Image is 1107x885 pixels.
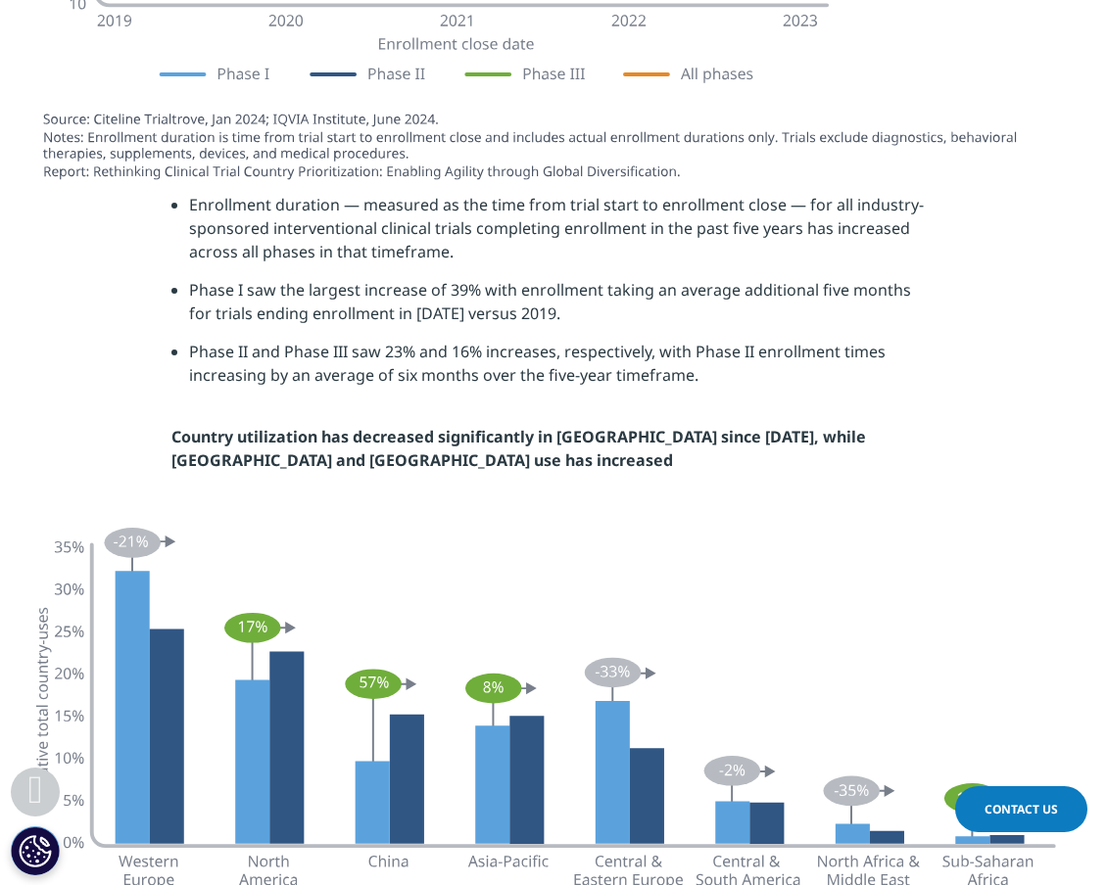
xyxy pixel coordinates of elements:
span: Contact Us [985,801,1058,817]
li: Enrollment duration — measured as the time from trial start to enrollment close — for all industr... [189,193,937,278]
button: Cookies Settings [11,826,60,875]
li: Phase I saw the largest increase of 39% with enrollment taking an average additional five months ... [189,278,937,340]
a: Contact Us [955,786,1087,832]
strong: Country utilization has decreased significantly in [GEOGRAPHIC_DATA] since [DATE], while [GEOGRAP... [171,426,866,471]
li: Phase II and Phase III saw 23% and 16% increases, respectively, with Phase II enrollment times in... [189,340,937,401]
